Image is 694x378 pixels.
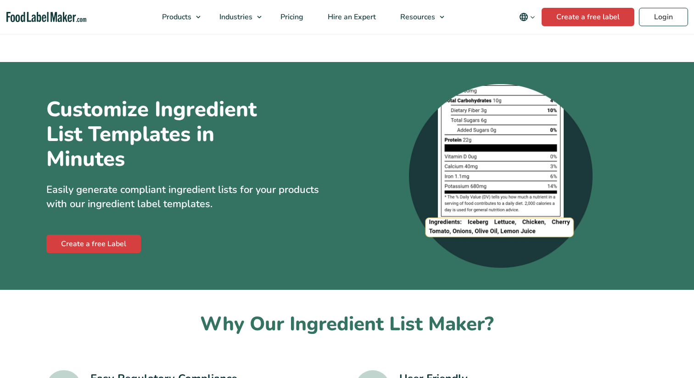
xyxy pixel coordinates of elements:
span: Pricing [278,12,304,22]
h2: Why Our Ingredient List Maker? [46,312,648,337]
img: A zoomed-in screenshot of an ingredient list at the bottom of a nutrition label. [409,84,593,268]
span: Hire an Expert [325,12,377,22]
button: Change language [513,8,542,26]
span: Industries [217,12,253,22]
a: Food Label Maker homepage [6,12,86,23]
p: Easily generate compliant ingredient lists for your products with our ingredient label templates. [46,183,340,211]
span: Resources [397,12,436,22]
a: Login [639,8,688,26]
h1: Customize Ingredient List Templates in Minutes [46,97,294,172]
a: Create a free Label [46,235,141,253]
a: Create a free label [542,8,634,26]
span: Products [159,12,192,22]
